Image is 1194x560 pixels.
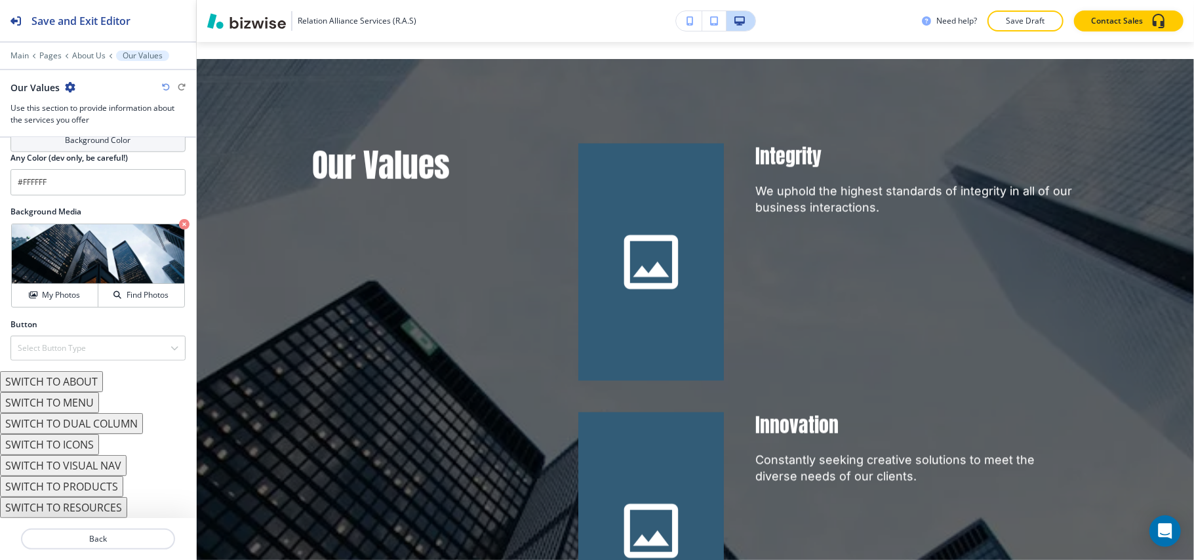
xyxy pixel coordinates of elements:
[1091,15,1143,27] p: Contact Sales
[10,206,186,218] h2: Background Media
[207,11,416,31] button: Relation Alliance Services (R.A.S)
[66,134,131,146] h4: Background Color
[207,13,286,29] img: Bizwise Logo
[755,452,1078,486] p: Constantly seeking creative solutions to meet the diverse needs of our clients.
[10,81,60,94] h2: Our Values
[1149,515,1181,547] div: Open Intercom Messenger
[755,183,1078,217] p: We uphold the highest standards of integrity in all of our business interactions.
[313,144,547,188] h3: Our Values
[755,144,1078,170] h5: Integrity
[98,284,184,307] button: Find Photos
[936,15,977,27] h3: Need help?
[10,152,128,164] h2: Any Color (dev only, be careful!)
[72,51,106,60] button: About Us
[21,529,175,550] button: Back
[123,51,163,60] p: Our Values
[10,223,186,308] div: My PhotosFind Photos
[755,412,1078,439] h5: Innovation
[10,51,29,60] button: Main
[22,533,174,545] p: Back
[1074,10,1184,31] button: Contact Sales
[39,51,62,60] button: Pages
[298,15,416,27] h3: Relation Alliance Services (R.A.S)
[18,342,86,354] h4: Select Button Type
[116,50,169,61] button: Our Values
[31,13,130,29] h2: Save and Exit Editor
[10,102,186,126] h3: Use this section to provide information about the services you offer
[42,289,80,301] h4: My Photos
[12,284,98,307] button: My Photos
[10,319,37,330] h2: Button
[1005,15,1046,27] p: Save Draft
[987,10,1064,31] button: Save Draft
[127,289,169,301] h4: Find Photos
